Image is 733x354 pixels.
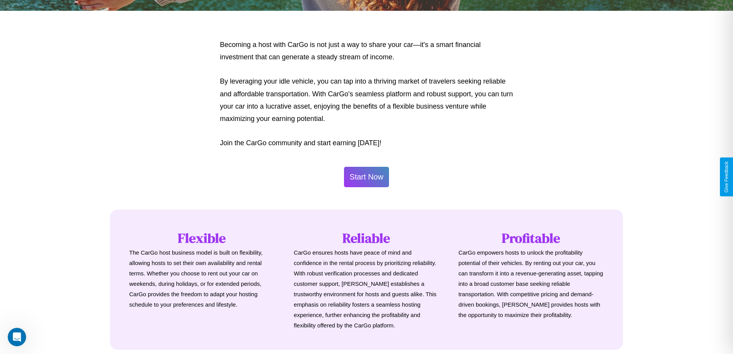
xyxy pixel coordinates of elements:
div: Give Feedback [724,161,729,193]
p: By leveraging your idle vehicle, you can tap into a thriving market of travelers seeking reliable... [220,75,513,125]
h1: Profitable [458,229,604,247]
p: CarGo empowers hosts to unlock the profitability potential of their vehicles. By renting out your... [458,247,604,320]
p: CarGo ensures hosts have peace of mind and confidence in the rental process by prioritizing relia... [294,247,439,331]
h1: Flexible [129,229,275,247]
p: Becoming a host with CarGo is not just a way to share your car—it's a smart financial investment ... [220,39,513,64]
button: Start Now [344,167,389,187]
iframe: Intercom live chat [8,328,26,346]
h1: Reliable [294,229,439,247]
p: Join the CarGo community and start earning [DATE]! [220,137,513,149]
p: The CarGo host business model is built on flexibility, allowing hosts to set their own availabili... [129,247,275,310]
